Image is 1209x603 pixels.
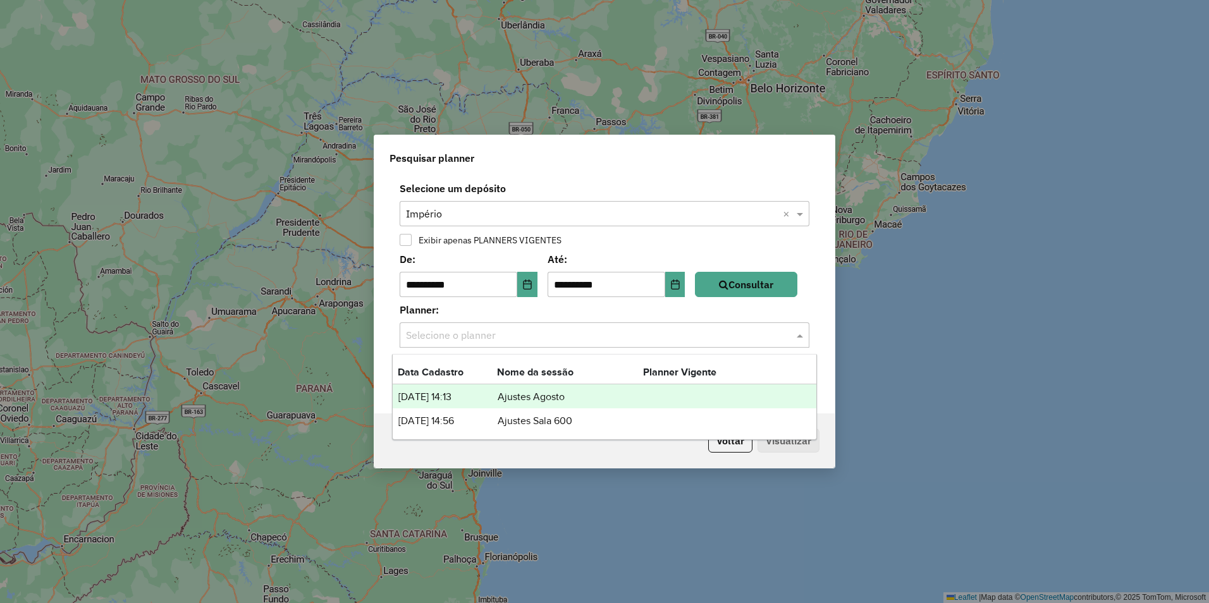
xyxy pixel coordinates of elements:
td: [DATE] 14:13 [398,389,497,405]
button: Choose Date [517,272,537,297]
button: Choose Date [665,272,685,297]
table: selecione o planner [397,364,718,381]
th: Nome da sessão [496,364,642,381]
label: Até: [548,252,685,267]
label: Exibir apenas PLANNERS VIGENTES [412,236,562,245]
label: Classificação de venda: [392,353,817,368]
td: [DATE] 14:56 [398,413,497,429]
th: Data Cadastro [397,364,496,381]
label: Selecione um depósito [392,181,817,196]
td: Ajustes Sala 600 [497,413,643,429]
label: De: [400,252,537,267]
span: Pesquisar planner [390,150,474,166]
th: Planner Vigente [642,364,718,381]
button: Voltar [708,429,752,453]
ng-dropdown-panel: Options list [392,354,817,440]
label: Planner: [392,302,817,317]
table: lista de planners [398,387,719,405]
table: lista de planners [398,411,719,429]
span: Clear all [783,206,794,221]
td: Ajustes Agosto [497,389,643,405]
button: Consultar [695,272,797,297]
